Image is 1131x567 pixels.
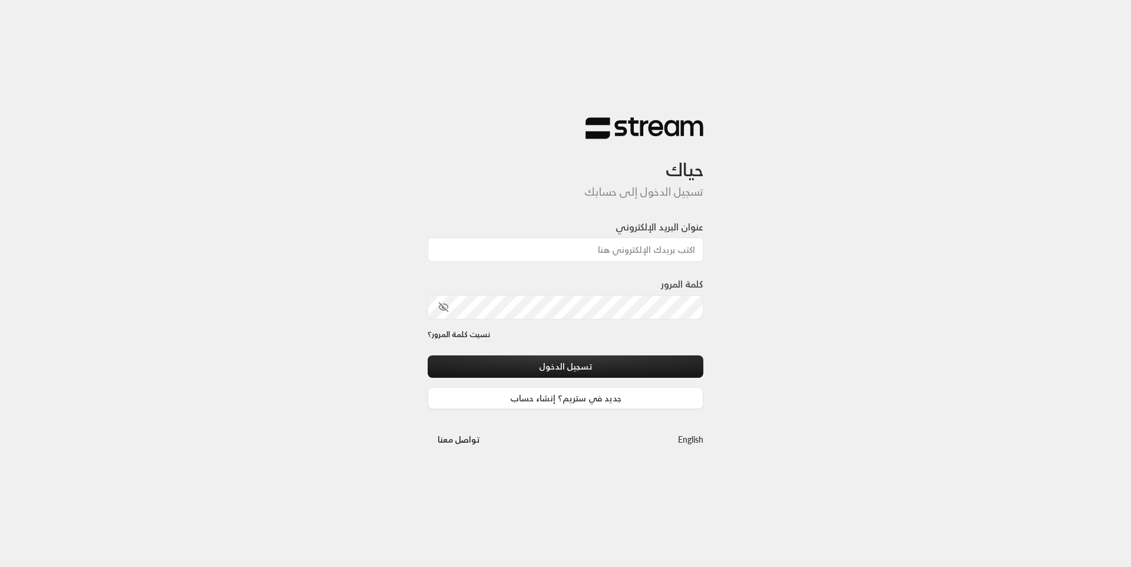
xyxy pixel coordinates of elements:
button: تواصل معنا [428,428,490,450]
a: تواصل معنا [428,432,490,447]
label: كلمة المرور [661,277,703,291]
a: جديد في ستريم؟ إنشاء حساب [428,387,703,409]
a: نسيت كلمة المرور؟ [428,329,490,341]
h5: تسجيل الدخول إلى حسابك [428,186,703,199]
img: Stream Logo [586,117,703,140]
a: English [678,428,703,450]
label: عنوان البريد الإلكتروني [616,220,703,234]
button: toggle password visibility [434,297,454,317]
button: تسجيل الدخول [428,355,703,377]
input: اكتب بريدك الإلكتروني هنا [428,238,703,262]
h3: حياك [428,140,703,180]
